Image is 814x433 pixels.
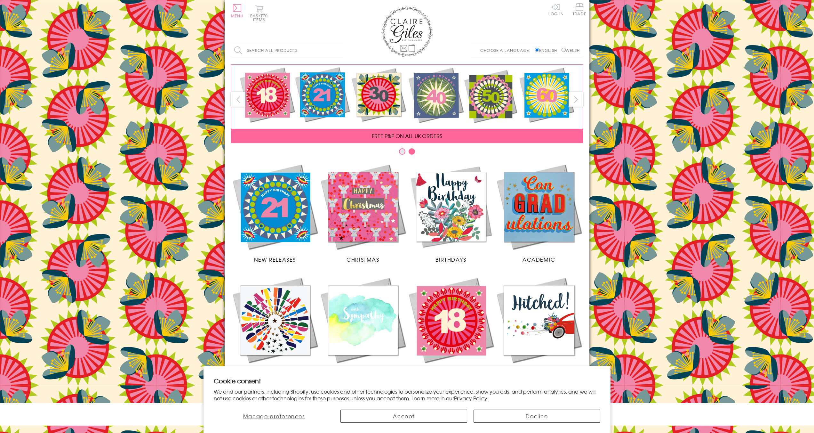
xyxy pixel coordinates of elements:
img: Claire Giles Greetings Cards [381,6,433,57]
h2: Cookie consent [214,376,600,385]
button: Carousel Page 2 (Current Slide) [409,148,415,155]
span: Christmas [347,256,379,263]
a: Log In [548,3,564,16]
p: We and our partners, including Shopify, use cookies and other technologies to personalize your ex... [214,388,600,402]
a: Christmas [319,163,407,263]
span: Trade [573,3,586,16]
input: Search all products [231,43,343,58]
span: Menu [231,13,243,19]
a: New Releases [231,163,319,263]
span: Manage preferences [243,412,305,420]
a: Sympathy [319,276,407,377]
a: Academic [495,163,583,263]
button: Manage preferences [214,410,334,423]
span: Birthdays [435,256,466,263]
a: Trade [573,3,586,17]
span: Academic [523,256,555,263]
button: next [569,92,583,107]
a: Age Cards [407,276,495,377]
a: Privacy Policy [454,394,487,402]
span: 0 items [253,13,268,22]
p: Choose a language: [480,47,534,53]
button: Decline [474,410,600,423]
span: FREE P&P ON ALL UK ORDERS [372,132,442,140]
button: prev [231,92,245,107]
a: Wedding Occasions [495,276,583,377]
label: Welsh [562,47,580,53]
label: English [535,47,560,53]
div: Carousel Pagination [231,148,583,158]
button: Carousel Page 1 [399,148,405,155]
a: Congratulations [231,276,319,377]
span: New Releases [254,256,296,263]
input: Welsh [562,48,566,52]
button: Accept [340,410,467,423]
a: Birthdays [407,163,495,263]
button: Menu [231,4,243,18]
input: English [535,48,539,52]
input: Search [337,43,343,58]
button: Basket0 items [250,5,268,21]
